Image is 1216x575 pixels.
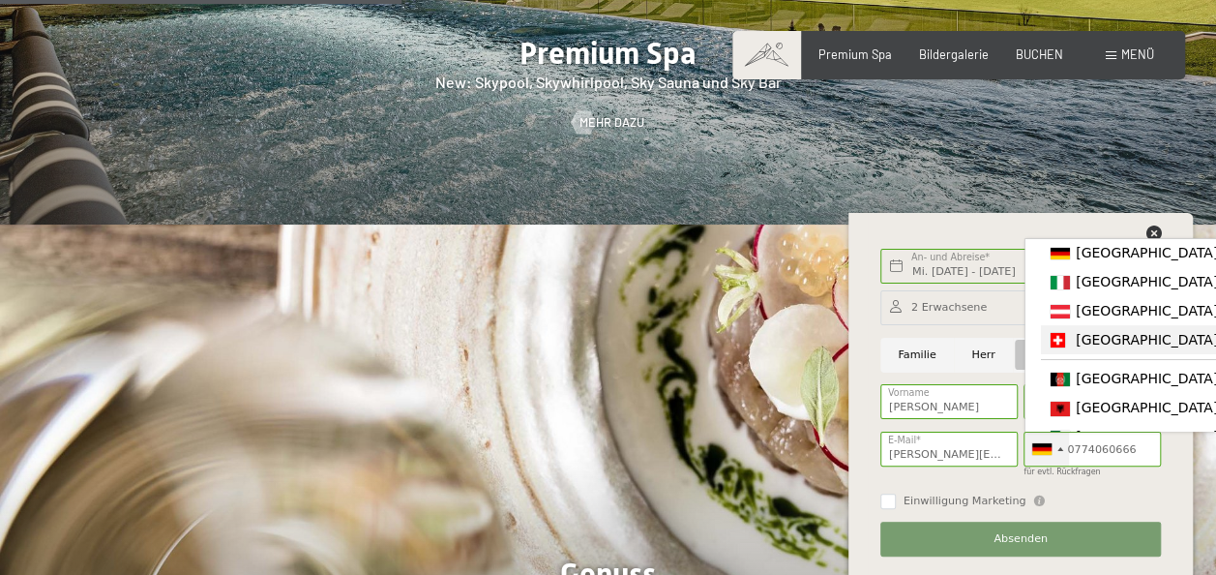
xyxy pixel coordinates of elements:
a: Premium Spa [818,46,892,62]
button: Absenden [880,522,1161,557]
span: Einwilligung Marketing [904,494,1026,509]
span: Menü [1121,46,1154,62]
a: Bildergalerie [919,46,989,62]
a: BUCHEN [1016,46,1063,62]
input: 01512 3456789 [1023,432,1161,467]
label: für evtl. Rückfragen [1023,468,1100,476]
div: Germany (Deutschland): +49 [1024,433,1069,466]
span: Mehr dazu [579,114,644,132]
span: Absenden [994,531,1048,547]
a: Mehr dazu [572,114,644,132]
